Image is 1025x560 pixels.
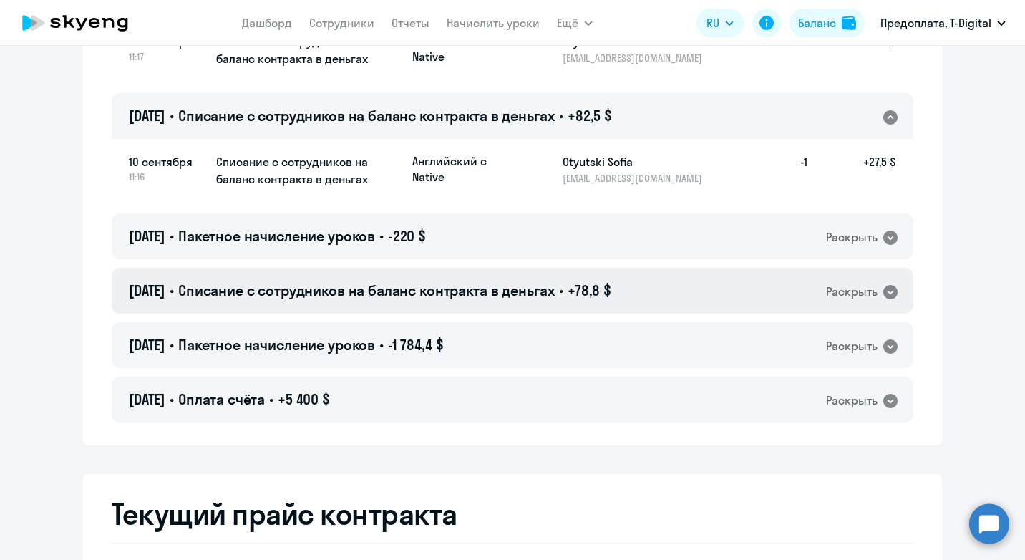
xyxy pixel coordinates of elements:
[568,281,611,299] span: +78,8 $
[762,33,807,64] h5: -1
[826,283,878,301] div: Раскрыть
[557,14,578,32] span: Ещё
[129,107,165,125] span: [DATE]
[216,153,401,188] h5: Списание с сотрудников на баланс контракта в деньгах
[216,33,401,67] h5: Списание с сотрудников на баланс контракта в деньгах
[129,336,165,354] span: [DATE]
[379,227,384,245] span: •
[178,227,375,245] span: Пакетное начисление уроков
[563,153,710,170] h5: Otyutski Sofia
[557,9,593,37] button: Ещё
[388,336,444,354] span: -1 784,4 $
[790,9,865,37] button: Балансbalance
[447,16,540,30] a: Начислить уроки
[129,227,165,245] span: [DATE]
[873,6,1013,40] button: Предоплата, T-Digital
[826,228,878,246] div: Раскрыть
[559,281,563,299] span: •
[129,50,205,63] span: 11:17
[178,336,375,354] span: Пакетное начисление уроков
[563,172,710,185] p: [EMAIL_ADDRESS][DOMAIN_NAME]
[170,336,174,354] span: •
[798,14,836,32] div: Баланс
[170,281,174,299] span: •
[412,33,520,64] p: Английский с Native
[388,227,426,245] span: -220 $
[129,170,205,183] span: 11:16
[762,153,807,185] h5: -1
[170,227,174,245] span: •
[178,107,555,125] span: Списание с сотрудников на баланс контракта в деньгах
[842,16,856,30] img: balance
[807,33,896,64] h5: +27 $
[242,16,292,30] a: Дашборд
[412,153,520,185] p: Английский с Native
[129,390,165,408] span: [DATE]
[170,390,174,408] span: •
[392,16,429,30] a: Отчеты
[826,392,878,410] div: Раскрыть
[309,16,374,30] a: Сотрудники
[880,14,991,32] p: Предоплата, T-Digital
[563,52,710,64] p: [EMAIL_ADDRESS][DOMAIN_NAME]
[178,390,265,408] span: Оплата счёта
[826,337,878,355] div: Раскрыть
[129,281,165,299] span: [DATE]
[278,390,330,408] span: +5 400 $
[559,107,563,125] span: •
[706,14,719,32] span: RU
[269,390,273,408] span: •
[807,153,896,185] h5: +27,5 $
[129,153,205,170] span: 10 сентября
[112,497,913,531] h2: Текущий прайс контракта
[178,281,555,299] span: Списание с сотрудников на баланс контракта в деньгах
[696,9,744,37] button: RU
[379,336,384,354] span: •
[568,107,612,125] span: +82,5 $
[170,107,174,125] span: •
